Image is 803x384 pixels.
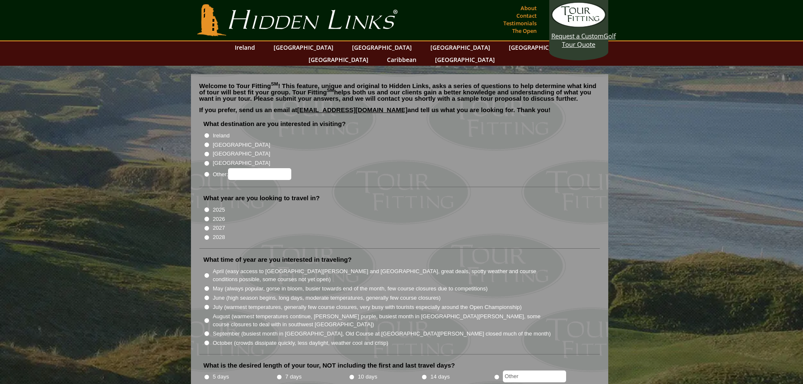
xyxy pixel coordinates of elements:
a: Testimonials [501,17,539,29]
label: What is the desired length of your tour, NOT including the first and last travel days? [204,361,455,370]
sup: SM [271,81,278,86]
label: May (always popular, gorse in bloom, busier towards end of the month, few course closures due to ... [213,285,488,293]
input: Other: [228,168,291,180]
a: [GEOGRAPHIC_DATA] [304,54,373,66]
a: [GEOGRAPHIC_DATA] [348,41,416,54]
label: 2028 [213,233,225,242]
label: 10 days [358,373,377,381]
a: Ireland [231,41,259,54]
a: [EMAIL_ADDRESS][DOMAIN_NAME] [297,106,408,113]
label: October (crowds dissipate quickly, less daylight, weather cool and crisp) [213,339,389,347]
a: Request a CustomGolf Tour Quote [551,2,606,48]
a: Caribbean [383,54,421,66]
label: Other: [213,168,291,180]
label: 5 days [213,373,229,381]
a: The Open [510,25,539,37]
a: About [518,2,539,14]
a: [GEOGRAPHIC_DATA] [426,41,494,54]
span: Request a Custom [551,32,604,40]
label: 2026 [213,215,225,223]
p: If you prefer, send us an email at and tell us what you are looking for. Thank you! [199,107,600,119]
label: 7 days [285,373,302,381]
label: What time of year are you interested in traveling? [204,255,352,264]
label: September (busiest month in [GEOGRAPHIC_DATA], Old Course at [GEOGRAPHIC_DATA][PERSON_NAME] close... [213,330,551,338]
label: Ireland [213,132,230,140]
label: 2025 [213,206,225,214]
a: [GEOGRAPHIC_DATA] [505,41,573,54]
a: [GEOGRAPHIC_DATA] [269,41,338,54]
input: Other [503,371,566,382]
a: Contact [514,10,539,21]
label: June (high season begins, long days, moderate temperatures, generally few course closures) [213,294,441,302]
label: [GEOGRAPHIC_DATA] [213,141,270,149]
sup: SM [327,88,334,93]
label: What destination are you interested in visiting? [204,120,346,128]
label: 14 days [430,373,450,381]
label: [GEOGRAPHIC_DATA] [213,159,270,167]
label: 2027 [213,224,225,232]
label: April (easy access to [GEOGRAPHIC_DATA][PERSON_NAME] and [GEOGRAPHIC_DATA], great deals, spotty w... [213,267,552,284]
a: [GEOGRAPHIC_DATA] [431,54,499,66]
label: July (warmest temperatures, generally few course closures, very busy with tourists especially aro... [213,303,522,311]
label: [GEOGRAPHIC_DATA] [213,150,270,158]
p: Welcome to Tour Fitting ! This feature, unique and original to Hidden Links, asks a series of que... [199,83,600,102]
label: What year are you looking to travel in? [204,194,320,202]
label: August (warmest temperatures continue, [PERSON_NAME] purple, busiest month in [GEOGRAPHIC_DATA][P... [213,312,552,329]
